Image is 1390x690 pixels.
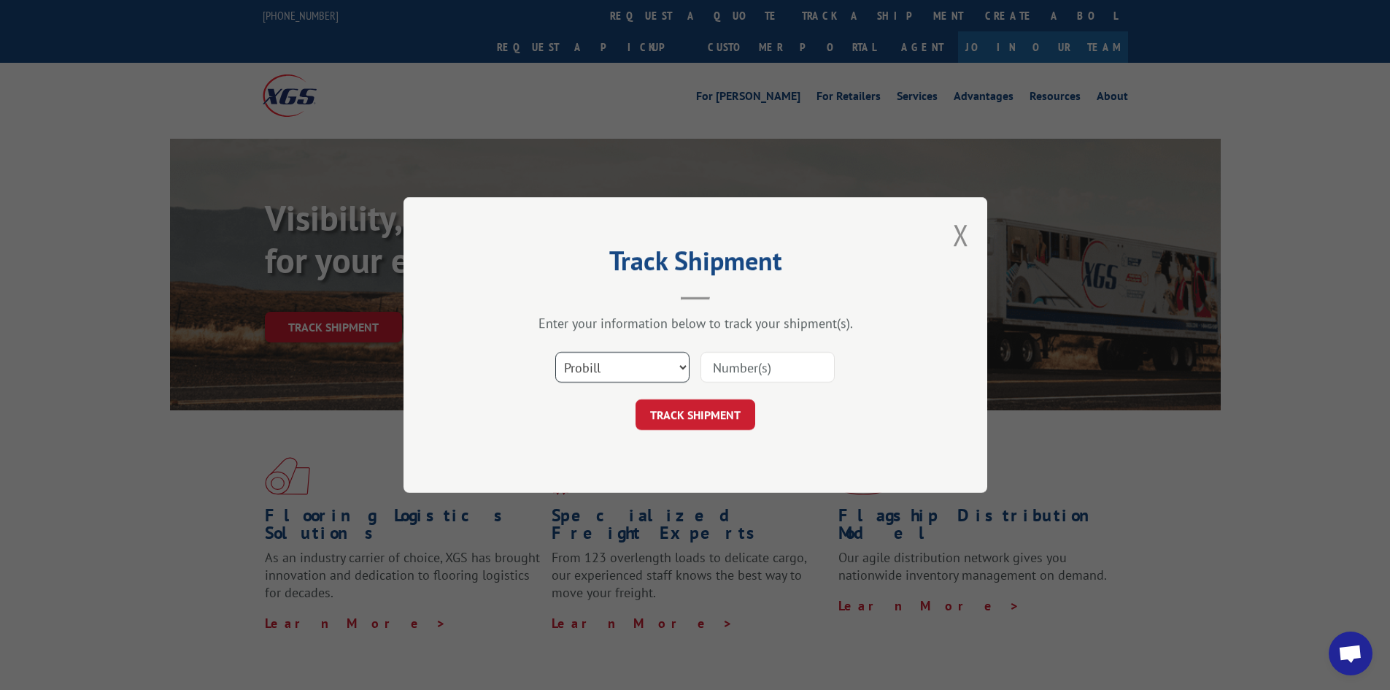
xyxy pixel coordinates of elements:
[700,352,835,383] input: Number(s)
[953,215,969,254] button: Close modal
[476,315,914,331] div: Enter your information below to track your shipment(s).
[476,250,914,278] h2: Track Shipment
[636,399,755,430] button: TRACK SHIPMENT
[1329,632,1372,675] div: Open chat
